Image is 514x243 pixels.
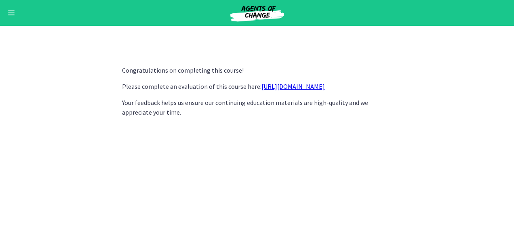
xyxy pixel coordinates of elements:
[122,65,392,75] p: Congratulations on completing this course!
[122,82,392,91] p: Please complete an evaluation of this course here:
[261,82,325,90] a: [URL][DOMAIN_NAME]
[209,3,305,23] img: Agents of Change Social Work Test Prep
[122,98,392,117] p: Your feedback helps us ensure our continuing education materials are high-quality and we apprecia...
[6,8,16,18] button: Enable menu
